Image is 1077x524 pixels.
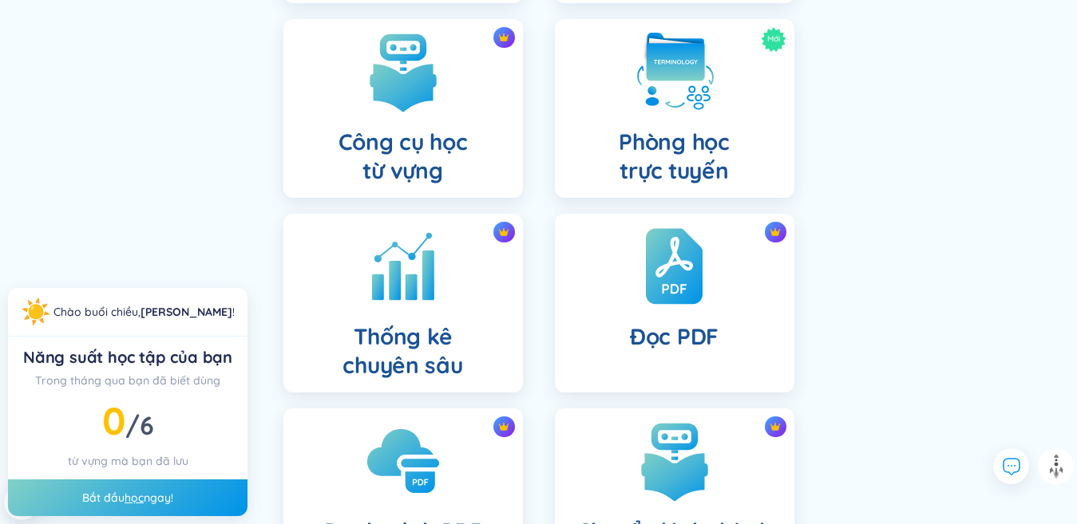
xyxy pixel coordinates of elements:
img: crown icon [770,421,781,432]
div: Bắt đầu ngay! [8,479,247,516]
span: Chào buổi chiều , [53,305,141,319]
h4: Công cụ học từ vựng [339,128,468,185]
a: học [125,491,144,505]
img: crown icon [498,32,509,43]
a: crown iconThống kêchuyên sâu [267,214,539,392]
img: crown icon [498,421,509,432]
img: crown icon [498,227,509,238]
div: Năng suất học tập của bạn [21,346,235,368]
div: ! [53,303,235,321]
span: / [125,409,153,441]
h4: Phòng học trực tuyến [619,128,729,185]
img: crown icon [770,227,781,238]
img: to top [1043,454,1069,479]
span: 6 [140,409,154,441]
a: crown iconĐọc PDF [539,214,810,392]
a: crown iconCông cụ họctừ vựng [267,19,539,198]
div: Trong tháng qua bạn đã biết dùng [21,372,235,389]
h4: Đọc PDF [630,322,719,351]
a: [PERSON_NAME] [141,305,232,319]
h4: Thống kê chuyên sâu [343,322,462,380]
span: Mới [767,27,780,52]
a: MớiPhòng họctrực tuyến [539,19,810,198]
span: 0 [102,396,125,444]
div: từ vựng mà bạn đã lưu [21,452,235,470]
